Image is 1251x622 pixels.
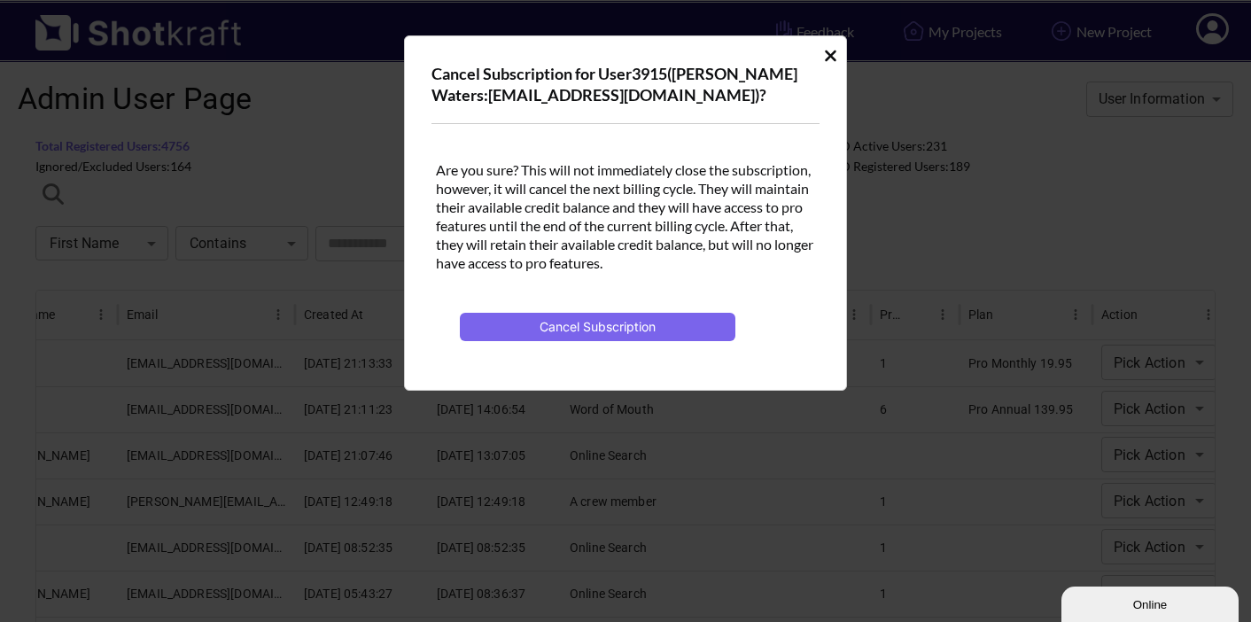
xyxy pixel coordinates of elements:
div: Cancel Subscription for User 3915 ( [PERSON_NAME] Waters : [EMAIL_ADDRESS][DOMAIN_NAME] )? [431,63,820,124]
iframe: chat widget [1061,583,1242,622]
p: Are you sure? This will not immediately close the subscription, however, it will cancel the next ... [431,156,820,276]
div: Cancel User Subscription Modal [404,35,847,391]
button: Cancel Subscription [460,313,735,341]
